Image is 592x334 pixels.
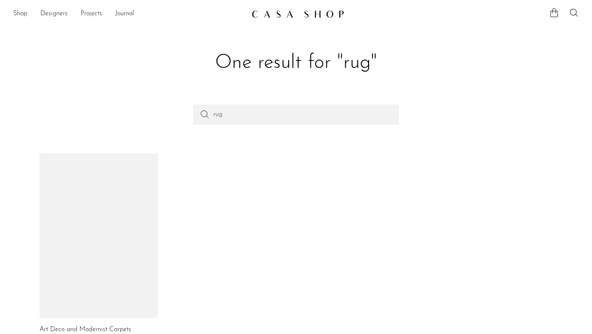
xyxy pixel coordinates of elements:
a: Projects [81,9,102,19]
h1: One result for "rug" [46,50,546,76]
input: Perform a search [193,104,399,124]
nav: Desktop navigation [13,7,245,21]
a: Designers [40,9,67,19]
a: Shop [13,9,27,19]
ul: NEW HEADER MENU [13,7,245,21]
a: Journal [115,9,134,19]
a: Art Deco and Modernist Carpets [39,326,131,334]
